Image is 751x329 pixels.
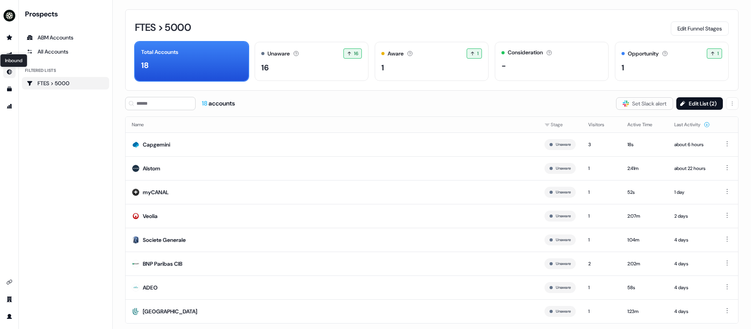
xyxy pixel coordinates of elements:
[3,293,16,306] a: Go to team
[141,59,149,71] div: 18
[143,141,170,148] div: Capgemini
[556,284,571,291] button: Unaware
[143,284,158,291] div: ADEO
[143,212,158,220] div: Veolia
[674,188,710,196] div: 1 day
[25,67,56,74] div: Filtered lists
[3,48,16,61] a: Go to outbound experience
[508,48,543,57] div: Consideration
[588,308,615,315] div: 1
[627,164,662,172] div: 2:41m
[588,141,615,148] div: 3
[3,310,16,323] a: Go to profile
[627,188,662,196] div: 52s
[717,50,719,57] span: 1
[268,50,290,58] div: Unaware
[22,31,109,44] a: ABM Accounts
[556,236,571,243] button: Unaware
[135,22,191,32] h3: FTES > 5000
[627,212,662,220] div: 2:07m
[556,308,571,315] button: Unaware
[616,97,673,110] button: Set Slack alert
[3,31,16,44] a: Go to prospects
[544,121,576,129] div: Stage
[143,308,197,315] div: [GEOGRAPHIC_DATA]
[674,164,710,172] div: about 22 hours
[381,62,384,73] div: 1
[674,118,710,132] button: Last Activity
[202,99,235,108] div: accounts
[556,189,571,196] button: Unaware
[501,60,506,72] div: -
[143,236,186,244] div: Societe Generale
[627,260,662,268] div: 2:02m
[674,236,710,244] div: 4 days
[674,212,710,220] div: 2 days
[674,141,710,148] div: about 6 hours
[588,236,615,244] div: 1
[556,213,571,220] button: Unaware
[143,188,169,196] div: myCANAL
[22,45,109,58] a: All accounts
[27,79,104,87] div: FTES > 5000
[622,62,624,73] div: 1
[3,83,16,95] a: Go to templates
[627,141,662,148] div: 18s
[22,77,109,89] a: Go to FTES > 5000
[588,260,615,268] div: 2
[202,99,208,107] span: 18
[27,48,104,55] div: All Accounts
[261,62,269,73] div: 16
[674,308,710,315] div: 4 days
[627,118,662,132] button: Active Time
[477,50,478,57] span: 1
[588,188,615,196] div: 1
[556,165,571,172] button: Unaware
[671,21,729,36] button: Edit Funnel Stages
[126,117,538,132] th: Name
[674,284,710,291] div: 4 days
[627,236,662,244] div: 1:04m
[556,141,571,148] button: Unaware
[676,97,723,110] button: Edit List (2)
[588,284,615,291] div: 1
[143,260,182,268] div: BNP Paribas CIB
[674,260,710,268] div: 4 days
[3,100,16,113] a: Go to attribution
[628,50,659,58] div: Opportunity
[354,50,358,57] span: 16
[3,276,16,288] a: Go to integrations
[388,50,404,58] div: Aware
[141,48,178,56] div: Total Accounts
[143,164,160,172] div: Alstom
[627,308,662,315] div: 1:23m
[27,34,104,41] div: ABM Accounts
[3,66,16,78] a: Go to Inbound
[588,118,614,132] button: Visitors
[556,260,571,267] button: Unaware
[588,164,615,172] div: 1
[25,9,109,19] div: Prospects
[588,212,615,220] div: 1
[627,284,662,291] div: 58s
